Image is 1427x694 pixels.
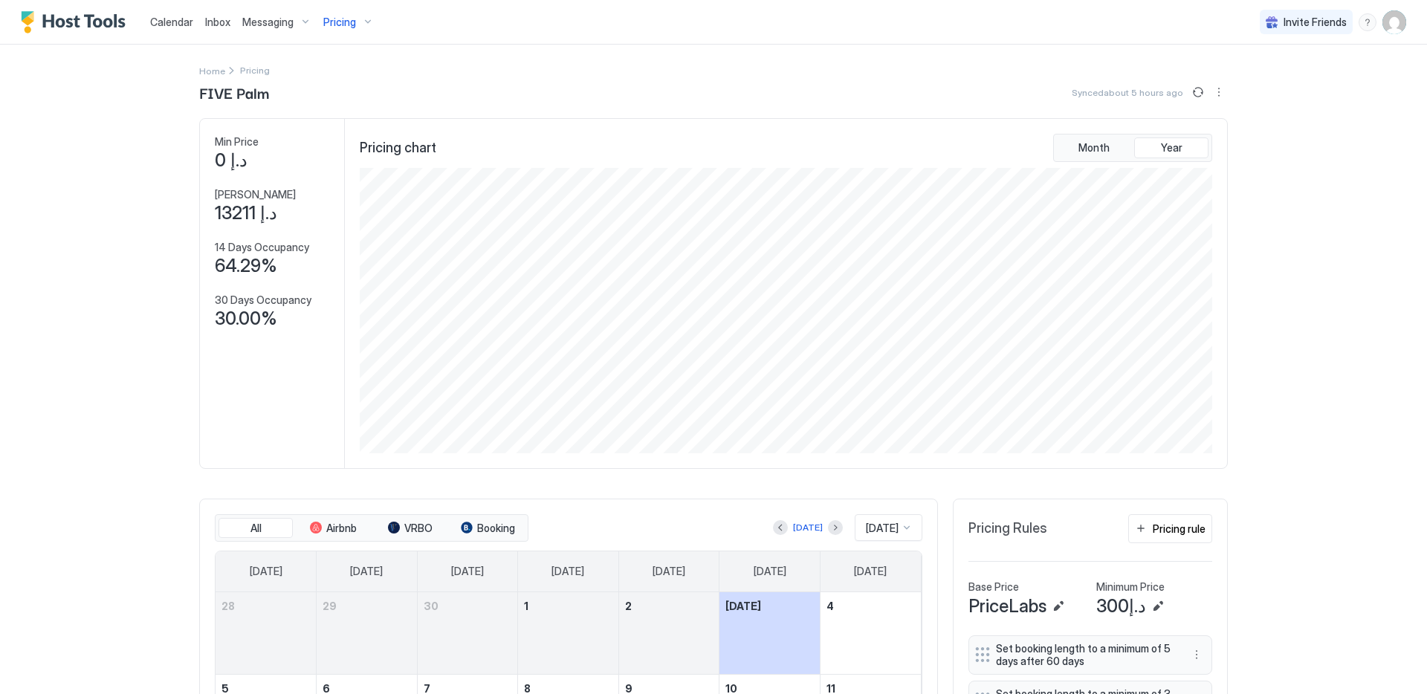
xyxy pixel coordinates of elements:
td: October 4, 2025 [820,592,921,675]
a: September 29, 2025 [317,592,417,620]
div: Pricing rule [1153,521,1206,536]
span: Invite Friends [1284,16,1347,29]
td: September 28, 2025 [216,592,317,675]
span: Calendar [150,16,193,28]
span: د.إ 13211 [215,202,277,224]
a: Home [199,62,225,78]
span: [DATE] [551,565,584,578]
a: September 28, 2025 [216,592,316,620]
button: VRBO [373,518,447,539]
button: Edit [1049,597,1067,615]
button: Edit [1149,597,1167,615]
button: Booking [450,518,525,539]
div: tab-group [1053,134,1212,162]
td: October 1, 2025 [518,592,619,675]
span: 1 [524,600,528,612]
span: د.إ 0 [215,149,247,172]
td: September 30, 2025 [417,592,518,675]
span: 30 [424,600,439,612]
span: 28 [221,600,235,612]
a: Thursday [638,551,700,591]
button: Pricing rule [1128,514,1212,543]
a: October 3, 2025 [719,592,820,620]
a: October 1, 2025 [518,592,618,620]
span: FIVE Palm [199,81,269,103]
span: All [250,522,262,535]
span: 4 [826,600,834,612]
span: Synced about 5 hours ago [1072,87,1183,98]
div: Breadcrumb [199,62,225,78]
div: menu [1359,13,1376,31]
button: Month [1057,137,1131,158]
span: 64.29% [215,255,277,277]
td: September 29, 2025 [317,592,418,675]
span: [DATE] [250,565,282,578]
div: [DATE] [793,521,823,534]
span: Home [199,65,225,77]
a: Inbox [205,14,230,30]
span: Messaging [242,16,294,29]
span: Pricing [323,16,356,29]
span: Month [1078,141,1110,155]
span: Airbnb [326,522,357,535]
span: 30.00% [215,308,277,330]
span: [DATE] [725,600,761,612]
div: Set booking length to a minimum of 5 days after 60 days menu [968,635,1212,675]
a: Wednesday [537,551,599,591]
span: 14 Days Occupancy [215,241,309,254]
button: All [219,518,293,539]
button: Previous month [773,520,788,535]
span: Inbox [205,16,230,28]
a: Friday [739,551,801,591]
span: Base Price [968,580,1019,594]
span: [DATE] [350,565,383,578]
span: Min Price [215,135,259,149]
a: Calendar [150,14,193,30]
span: [DATE] [451,565,484,578]
a: Sunday [235,551,297,591]
span: Pricing chart [360,140,436,157]
a: Monday [335,551,398,591]
span: Pricing Rules [968,520,1047,537]
a: September 30, 2025 [418,592,518,620]
span: 29 [323,600,337,612]
span: 2 [625,600,632,612]
span: VRBO [404,522,433,535]
button: More options [1188,646,1206,664]
button: Year [1134,137,1208,158]
button: [DATE] [791,519,825,536]
span: [DATE] [866,522,899,535]
span: [DATE] [653,565,685,578]
div: tab-group [215,514,528,542]
button: Next month [828,520,843,535]
span: Set booking length to a minimum of 5 days after 60 days [996,642,1173,668]
td: October 3, 2025 [719,592,821,675]
span: Breadcrumb [240,65,270,76]
span: [PERSON_NAME] [215,188,296,201]
a: Saturday [839,551,902,591]
span: Minimum Price [1096,580,1165,594]
div: menu [1210,83,1228,101]
span: د.إ300 [1096,595,1146,617]
div: User profile [1382,10,1406,34]
span: PriceLabs [968,595,1046,617]
a: October 2, 2025 [619,592,719,620]
span: 30 Days Occupancy [215,294,311,307]
div: menu [1188,646,1206,664]
span: Booking [477,522,515,535]
a: October 4, 2025 [821,592,921,620]
button: Sync prices [1189,83,1207,101]
a: Host Tools Logo [21,11,132,33]
button: More options [1210,83,1228,101]
span: [DATE] [854,565,887,578]
td: October 2, 2025 [618,592,719,675]
button: Airbnb [296,518,370,539]
a: Tuesday [436,551,499,591]
span: [DATE] [754,565,786,578]
span: Year [1161,141,1182,155]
